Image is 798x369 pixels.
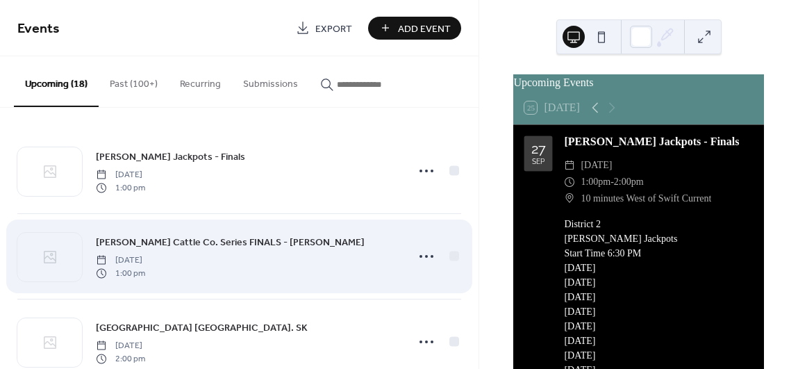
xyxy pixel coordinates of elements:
span: 2:00 pm [96,352,145,365]
div: Upcoming Events [513,74,764,91]
span: 1:00pm [581,174,610,190]
button: Submissions [232,56,309,106]
span: 2:00pm [614,174,644,190]
span: [DATE] [96,169,145,181]
div: ​ [564,157,575,174]
span: - [610,174,614,190]
a: Export [285,17,363,40]
a: [PERSON_NAME] Cattle Co. Series FINALS - [PERSON_NAME] [96,234,365,250]
a: [PERSON_NAME] Jackpots - Finals [96,149,245,165]
span: [DATE] [581,157,612,174]
span: 1:00 pm [96,181,145,194]
span: [DATE] [96,340,145,352]
span: 10 minutes West of Swift Current [581,190,711,207]
a: [GEOGRAPHIC_DATA] [GEOGRAPHIC_DATA]. SK [96,320,308,336]
button: Past (100+) [99,56,169,106]
button: Add Event [368,17,461,40]
button: Upcoming (18) [14,56,99,107]
span: Export [315,22,352,36]
span: [GEOGRAPHIC_DATA] [GEOGRAPHIC_DATA]. SK [96,321,308,336]
div: 27 [531,142,546,156]
div: [PERSON_NAME] Jackpots - Finals [564,133,753,150]
button: Recurring [169,56,232,106]
span: [PERSON_NAME] Cattle Co. Series FINALS - [PERSON_NAME] [96,236,365,250]
div: ​ [564,174,575,190]
span: [DATE] [96,254,145,267]
span: Add Event [398,22,451,36]
span: [PERSON_NAME] Jackpots - Finals [96,150,245,165]
span: Events [17,15,60,42]
div: ​ [564,190,575,207]
span: 1:00 pm [96,267,145,279]
div: Sep [532,158,545,165]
